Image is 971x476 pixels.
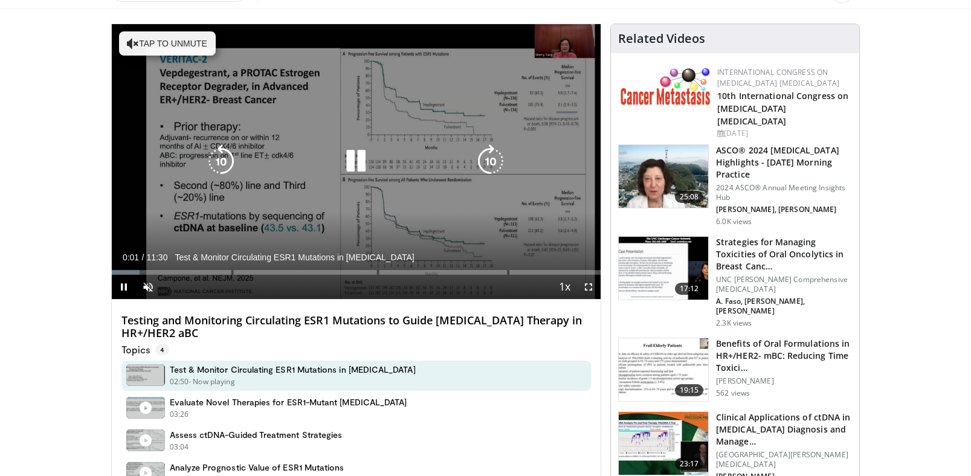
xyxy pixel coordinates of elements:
[621,67,711,105] img: 6ff8bc22-9509-4454-a4f8-ac79dd3b8976.png.150x105_q85_autocrop_double_scale_upscale_version-0.2.png
[175,252,414,263] span: Test & Monitor Circulating ESR1 Mutations in [MEDICAL_DATA]
[716,450,852,469] p: [GEOGRAPHIC_DATA][PERSON_NAME][MEDICAL_DATA]
[716,411,852,448] h3: Clinical Applications of ctDNA in [MEDICAL_DATA] Diagnosis and Manage…
[717,67,839,88] a: International Congress on [MEDICAL_DATA] [MEDICAL_DATA]
[189,376,235,387] p: - Now playing
[716,297,852,316] p: A. Faso, [PERSON_NAME], [PERSON_NAME]
[170,462,344,473] h4: Analyze Prognostic Value of ESR1 Mutations
[717,90,848,127] a: 10th International Congress on [MEDICAL_DATA] [MEDICAL_DATA]
[119,31,216,56] button: Tap to unmute
[716,205,852,214] p: [PERSON_NAME], [PERSON_NAME]
[170,397,407,408] h4: Evaluate Novel Therapies for ESR1-Mutant [MEDICAL_DATA]
[170,442,189,452] p: 03:04
[619,145,708,208] img: 37b84944-f7ba-4b64-8bc9-1ee66f3848a7.png.150x105_q85_crop-smart_upscale.png
[716,376,852,386] p: [PERSON_NAME]
[716,275,852,294] p: UNC [PERSON_NAME] Comprehensive [MEDICAL_DATA]
[112,270,601,275] div: Progress Bar
[155,344,169,356] span: 4
[618,144,852,227] a: 25:08 ASCO® 2024 [MEDICAL_DATA] Highlights - [DATE] Morning Practice 2024 ASCO® Annual Meeting In...
[552,275,576,299] button: Playback Rate
[121,314,592,340] h4: Testing and Monitoring Circulating ESR1 Mutations to Guide [MEDICAL_DATA] Therapy in HR+/HER2 aBC
[170,364,416,375] h4: Test & Monitor Circulating ESR1 Mutations in [MEDICAL_DATA]
[618,31,705,46] h4: Related Videos
[675,458,704,470] span: 23:17
[619,412,708,475] img: 5fee020b-43a0-4a4f-a689-88339219f261.150x105_q85_crop-smart_upscale.jpg
[717,128,850,139] div: [DATE]
[716,318,752,328] p: 2.3K views
[716,144,852,181] h3: ASCO® 2024 [MEDICAL_DATA] Highlights - [DATE] Morning Practice
[146,252,167,262] span: 11:30
[576,275,601,299] button: Fullscreen
[121,344,169,356] p: Topics
[112,275,136,299] button: Pause
[170,376,189,387] p: 02:50
[112,24,601,300] video-js: Video Player
[123,252,139,262] span: 0:01
[170,429,343,440] h4: Assess ctDNA-Guided Treatment Strategies
[675,283,704,295] span: 17:12
[675,384,704,396] span: 19:15
[716,236,852,272] h3: Strategies for Managing Toxicities of Oral Oncolytics in Breast Canc…
[716,183,852,202] p: 2024 ASCO® Annual Meeting Insights Hub
[170,409,189,420] p: 03:26
[716,388,750,398] p: 562 views
[675,191,704,203] span: 25:08
[619,338,708,401] img: e1cfad9f-c042-4e79-9884-9256007e47a9.150x105_q85_crop-smart_upscale.jpg
[136,275,160,299] button: Unmute
[716,217,752,227] p: 6.0K views
[716,338,852,374] h3: Benefits of Oral Formulations in HR+/HER2- mBC: Reducing Time Toxici…
[618,338,852,402] a: 19:15 Benefits of Oral Formulations in HR+/HER2- mBC: Reducing Time Toxici… [PERSON_NAME] 562 views
[619,237,708,300] img: 7eb00e7f-02a9-4560-a2bb-2d16661475ed.150x105_q85_crop-smart_upscale.jpg
[618,236,852,328] a: 17:12 Strategies for Managing Toxicities of Oral Oncolytics in Breast Canc… UNC [PERSON_NAME] Com...
[142,252,144,262] span: /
